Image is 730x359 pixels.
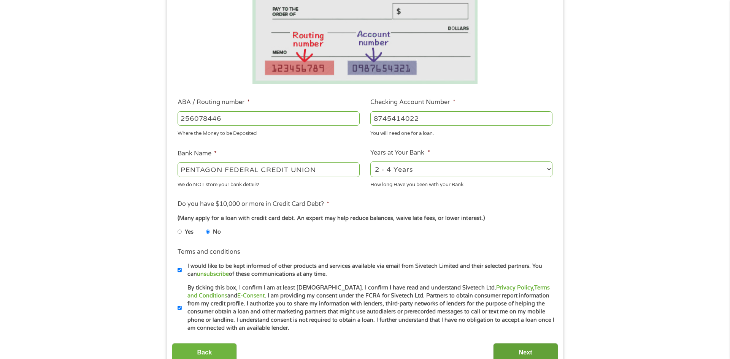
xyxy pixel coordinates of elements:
a: unsubscribe [197,271,229,277]
a: Privacy Policy [496,285,533,291]
label: Do you have $10,000 or more in Credit Card Debt? [178,200,329,208]
input: 263177916 [178,111,360,126]
div: We do NOT store your bank details! [178,178,360,188]
label: ABA / Routing number [178,98,250,106]
label: By ticking this box, I confirm I am at least [DEMOGRAPHIC_DATA]. I confirm I have read and unders... [182,284,555,332]
div: How long Have you been with your Bank [370,178,552,188]
label: No [213,228,221,236]
a: Terms and Conditions [187,285,550,299]
label: Terms and conditions [178,248,240,256]
input: 345634636 [370,111,552,126]
label: Years at Your Bank [370,149,430,157]
label: Bank Name [178,150,217,158]
label: I would like to be kept informed of other products and services available via email from Sivetech... [182,262,555,278]
a: E-Consent [237,293,265,299]
div: (Many apply for a loan with credit card debt. An expert may help reduce balances, waive late fees... [178,214,552,223]
div: Where the Money to be Deposited [178,127,360,138]
label: Yes [185,228,194,236]
label: Checking Account Number [370,98,455,106]
div: You will need one for a loan. [370,127,552,138]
